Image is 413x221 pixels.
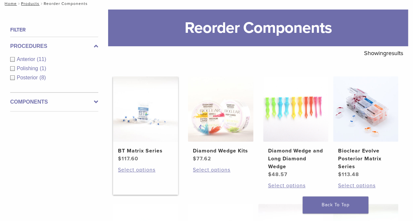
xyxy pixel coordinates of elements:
h2: Diamond Wedge and Long Diamond Wedge [268,147,323,171]
span: (8) [39,75,46,80]
span: $ [118,155,122,162]
a: Home [3,1,17,6]
h2: Bioclear Evolve Posterior Matrix Series [338,147,393,171]
label: Components [10,98,98,106]
a: Select options for “BT Matrix Series” [118,166,173,174]
a: Diamond Wedge KitsDiamond Wedge Kits $77.62 [188,76,253,162]
span: Anterior [17,56,37,62]
bdi: 113.48 [338,171,359,178]
img: BT Matrix Series [113,76,178,141]
a: Select options for “Diamond Wedge Kits” [193,166,248,174]
a: Back To Top [303,196,368,213]
span: / [39,2,44,5]
bdi: 117.60 [118,155,138,162]
span: Posterior [17,75,39,80]
img: Diamond Wedge and Long Diamond Wedge [263,76,328,141]
a: Select options for “Bioclear Evolve Posterior Matrix Series” [338,182,393,190]
span: (11) [37,56,46,62]
span: $ [338,171,342,178]
span: $ [193,155,196,162]
p: Showing results [364,46,403,60]
span: Polishing [17,66,40,71]
a: Bioclear Evolve Posterior Matrix SeriesBioclear Evolve Posterior Matrix Series $113.48 [333,76,398,178]
a: Products [21,1,39,6]
bdi: 48.57 [268,171,287,178]
span: $ [268,171,271,178]
h1: Reorder Components [108,10,408,46]
h4: Filter [10,26,98,34]
span: / [17,2,21,5]
img: Bioclear Evolve Posterior Matrix Series [333,76,398,141]
a: Select options for “Diamond Wedge and Long Diamond Wedge” [268,182,323,190]
h2: BT Matrix Series [118,147,173,155]
span: (1) [40,66,46,71]
label: Procedures [10,42,98,50]
bdi: 77.62 [193,155,211,162]
h2: Diamond Wedge Kits [193,147,248,155]
a: BT Matrix SeriesBT Matrix Series $117.60 [113,76,178,162]
img: Diamond Wedge Kits [188,76,253,141]
a: Diamond Wedge and Long Diamond WedgeDiamond Wedge and Long Diamond Wedge $48.57 [263,76,328,178]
